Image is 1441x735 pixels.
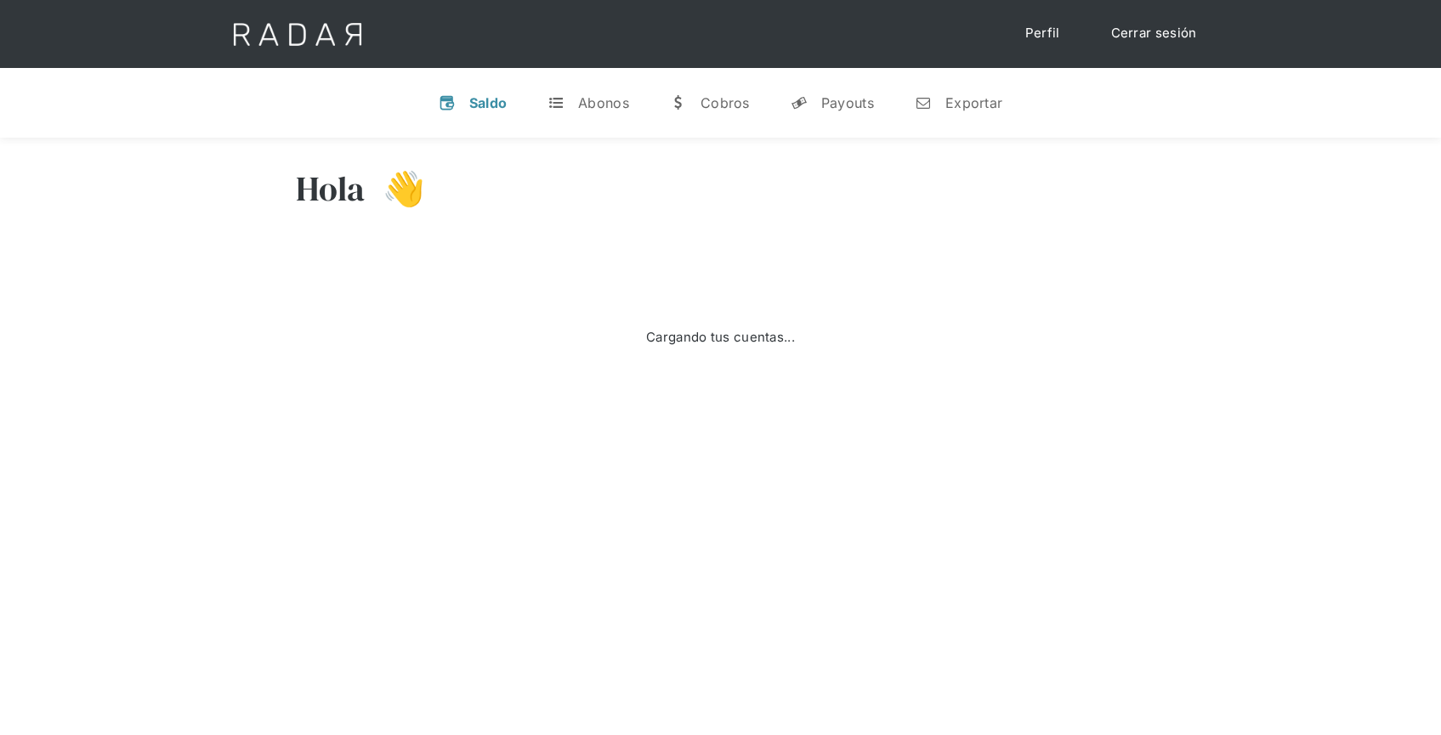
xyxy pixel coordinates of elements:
[821,94,874,111] div: Payouts
[701,94,750,111] div: Cobros
[469,94,508,111] div: Saldo
[578,94,629,111] div: Abonos
[945,94,1002,111] div: Exportar
[366,167,425,210] h3: 👋
[915,94,932,111] div: n
[547,94,564,111] div: t
[646,328,795,348] div: Cargando tus cuentas...
[439,94,456,111] div: v
[791,94,808,111] div: y
[296,167,366,210] h3: Hola
[1094,17,1214,50] a: Cerrar sesión
[670,94,687,111] div: w
[1008,17,1077,50] a: Perfil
